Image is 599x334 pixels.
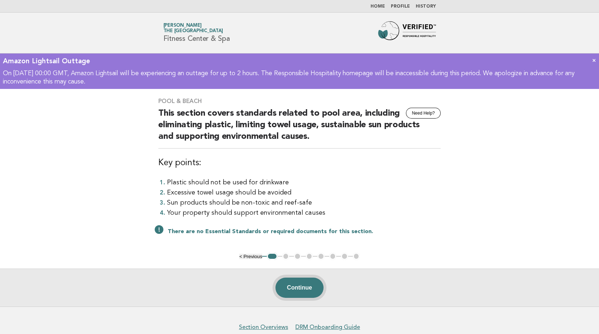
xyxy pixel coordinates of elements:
a: Section Overviews [239,324,288,331]
img: Forbes Travel Guide [378,21,436,44]
a: Profile [391,4,410,9]
h2: This section covers standards related to pool area, including eliminating plastic, limiting towel... [158,108,441,149]
h3: Pool & Beach [158,98,441,105]
div: Amazon Lightsail Outtage [3,56,596,66]
p: On [DATE] 00:00 GMT, Amazon Lightsail will be experiencing an outtage for up to 2 hours. The Resp... [3,69,596,86]
p: There are no Essential Standards or required documents for this section. [168,228,441,235]
button: < Previous [239,254,262,259]
li: Sun products should be non-toxic and reef-safe [167,198,441,208]
h3: Key points: [158,157,441,169]
span: The [GEOGRAPHIC_DATA] [163,29,223,34]
a: DRM Onboarding Guide [295,324,360,331]
li: Plastic should not be used for drinkware [167,177,441,188]
li: Excessive towel usage should be avoided [167,188,441,198]
button: Continue [275,278,324,298]
a: History [416,4,436,9]
button: Need Help? [406,108,440,119]
a: [PERSON_NAME]The [GEOGRAPHIC_DATA] [163,23,223,33]
h1: Fitness Center & Spa [163,23,230,42]
a: × [592,56,596,64]
a: Home [371,4,385,9]
button: 1 [267,253,277,260]
li: Your property should support environmental causes [167,208,441,218]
